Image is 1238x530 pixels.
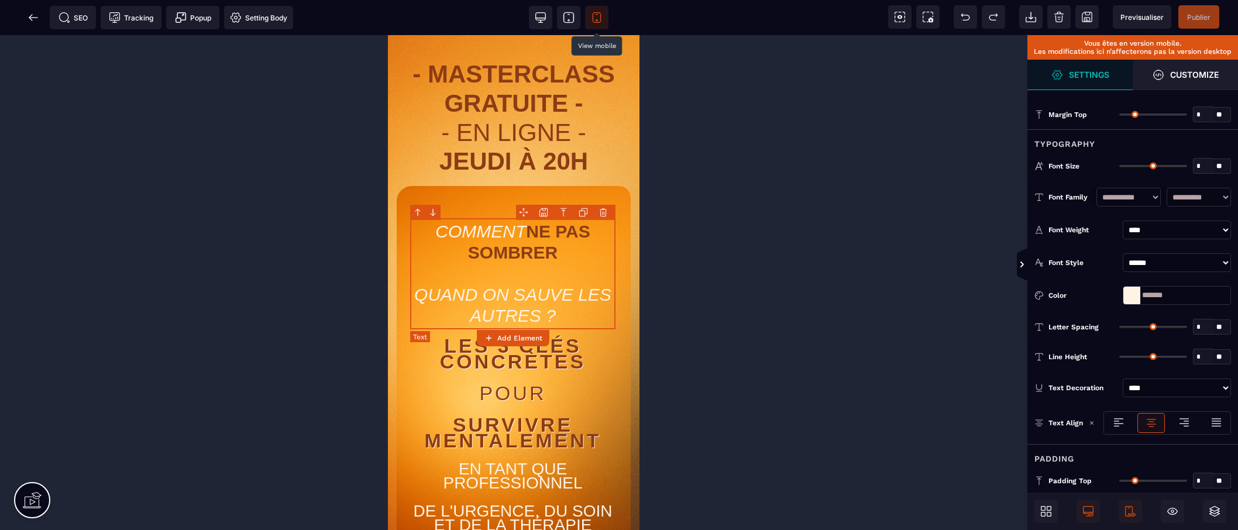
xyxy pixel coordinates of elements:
span: Tracking [109,12,153,23]
span: Open Layers [1203,500,1226,523]
img: loading [1089,420,1095,426]
div: Font Family [1048,191,1091,203]
div: Padding [1027,444,1238,466]
div: Font Weight [1048,224,1118,236]
span: Publier [1187,13,1211,22]
span: Open Style Manager [1133,60,1238,90]
span: Previsualiser [1120,13,1164,22]
span: Open Blocks [1034,500,1058,523]
div: Color [1048,290,1118,301]
span: Setting Body [230,12,287,23]
span: Font Size [1048,161,1079,171]
strong: Customize [1170,70,1219,79]
strong: Add Element [497,334,542,342]
div: Typography [1027,129,1238,151]
span: SEO [59,12,88,23]
span: Settings [1027,60,1133,90]
span: Desktop Only [1077,500,1100,523]
span: Line Height [1048,352,1087,362]
strong: Settings [1069,70,1109,79]
span: Letter Spacing [1048,322,1099,332]
div: Font Style [1048,257,1118,269]
p: Text Align [1034,417,1083,429]
h1: JEUDI À 20H [9,112,243,151]
p: Les modifications ici n’affecterons pas la version desktop [1033,47,1232,56]
span: Margin Top [1048,110,1087,119]
span: Popup [175,12,211,23]
span: Preview [1113,5,1171,29]
text: COMMENT QUAND ON SAUVE LES AUTRES ? [22,183,228,294]
span: View components [888,5,912,29]
span: Mobile Only [1119,500,1142,523]
h1: - MASTERCLASS GRATUITE - [9,19,243,112]
span: Padding Top [1048,476,1092,486]
span: Screenshot [916,5,940,29]
div: Text Decoration [1048,382,1118,394]
span: - EN LIGNE - [53,84,198,111]
p: Vous êtes en version mobile. [1033,39,1232,47]
button: Add Element [477,330,549,346]
span: Hide/Show Block [1161,500,1184,523]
